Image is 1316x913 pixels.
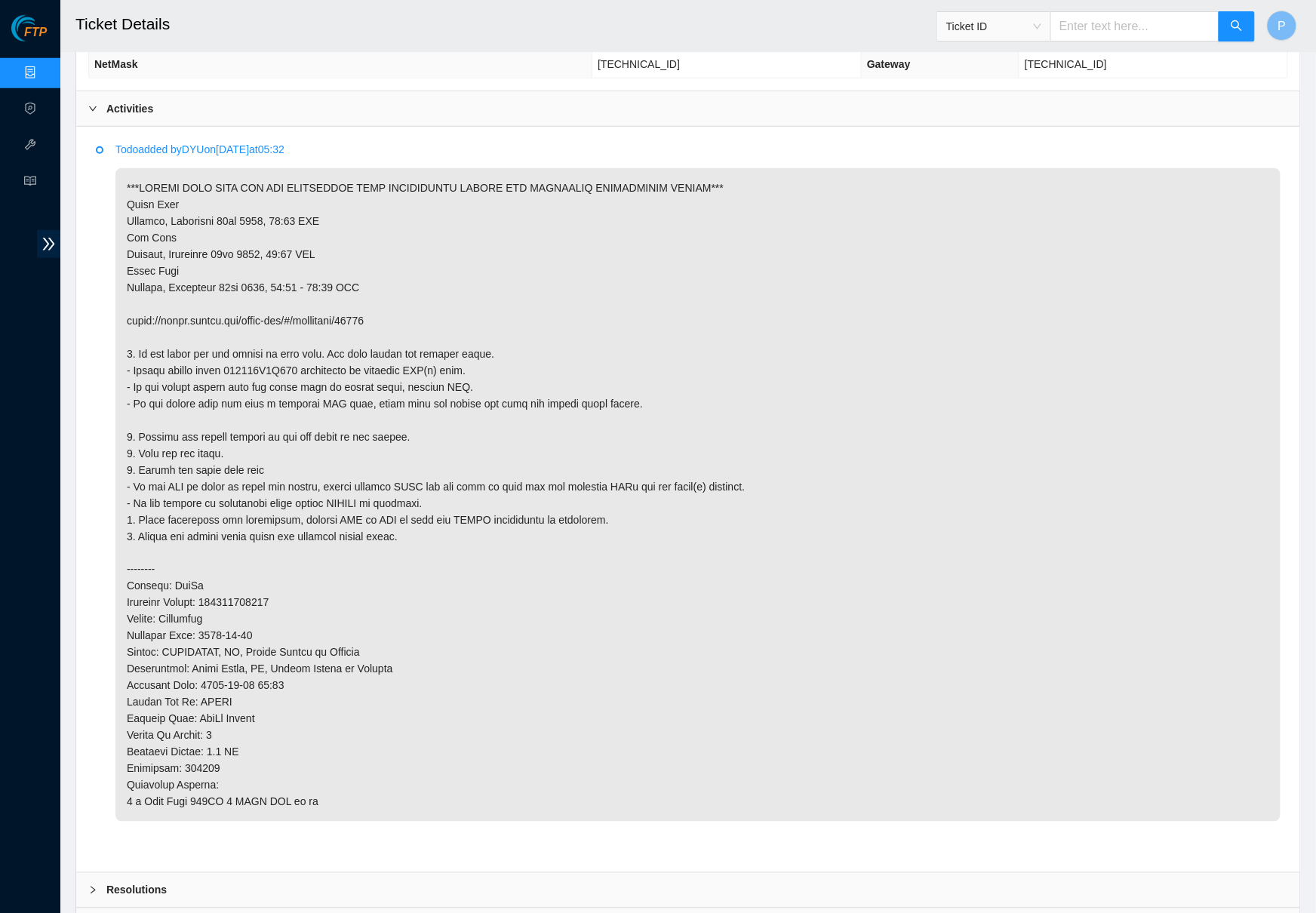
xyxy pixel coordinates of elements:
span: search [1231,20,1243,34]
img: Akamai Technologies [11,15,76,41]
span: FTP [24,26,47,40]
div: Resolutions [76,873,1300,908]
span: double-right [37,230,60,258]
div: Activities [76,91,1300,126]
button: P [1267,11,1297,41]
span: right [88,886,97,895]
span: [TECHNICAL_ID] [598,58,680,70]
b: Activities [106,100,153,117]
span: Gateway [867,58,911,70]
p: ***LOREMI DOLO SITA CON ADI ELITSEDDOE TEMP INCIDIDUNTU LABORE ETD MAGNAALIQ ENIMADMINIM VENIAM**... [115,168,1281,822]
span: P [1278,17,1287,35]
span: [TECHNICAL_ID] [1025,58,1107,70]
span: NetMask [94,58,138,70]
span: right [88,104,97,113]
span: Ticket ID [946,15,1041,38]
p: Todo added by DYU on [DATE] at 05:32 [115,141,1281,158]
span: read [24,168,36,198]
a: Akamai TechnologiesFTP [11,27,47,47]
button: search [1219,11,1255,41]
input: Enter text here... [1050,11,1219,41]
b: Resolutions [106,882,167,899]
